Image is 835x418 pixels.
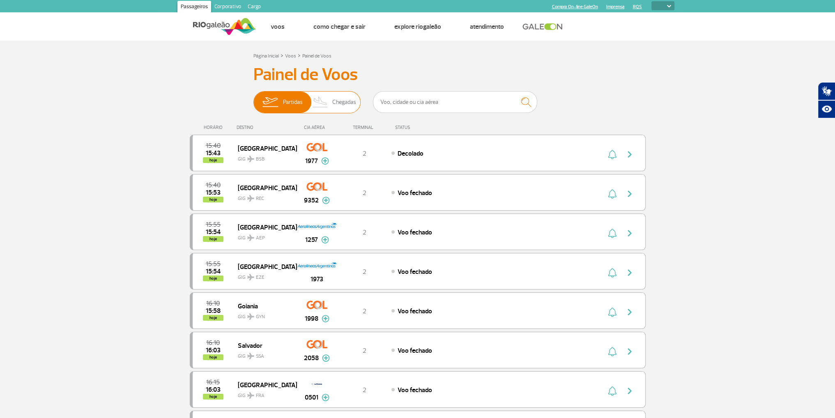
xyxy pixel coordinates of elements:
span: 2025-09-24 16:10:00 [206,340,220,346]
span: GIG [238,191,290,202]
span: [GEOGRAPHIC_DATA] [238,182,290,193]
a: RQS [633,4,642,9]
img: sino-painel-voo.svg [608,228,616,238]
img: seta-direita-painel-voo.svg [625,347,635,356]
div: DESTINO [237,125,297,130]
img: mais-info-painel-voo.svg [321,236,329,243]
img: destiny_airplane.svg [247,234,254,241]
span: EZE [256,274,265,281]
span: 2025-09-24 16:15:00 [206,379,220,385]
span: Salvador [238,340,290,351]
span: hoje [203,197,223,202]
a: Como chegar e sair [313,23,366,31]
span: 1977 [305,156,318,166]
span: Voo fechado [398,307,432,315]
span: hoje [203,157,223,163]
img: destiny_airplane.svg [247,274,254,280]
img: destiny_airplane.svg [247,353,254,359]
img: mais-info-painel-voo.svg [321,157,329,165]
span: Voo fechado [398,189,432,197]
span: 2025-09-24 15:53:00 [206,190,221,195]
span: 2025-09-24 15:40:00 [206,143,221,149]
img: destiny_airplane.svg [247,156,254,162]
span: [GEOGRAPHIC_DATA] [238,379,290,390]
a: Explore RIOgaleão [394,23,441,31]
a: Passageiros [177,1,211,14]
span: REC [256,195,264,202]
span: Partidas [283,92,303,113]
span: Voo fechado [398,228,432,237]
span: 2025-09-24 15:55:00 [206,261,221,267]
img: seta-direita-painel-voo.svg [625,307,635,317]
img: sino-painel-voo.svg [608,307,616,317]
a: > [298,51,301,60]
img: mais-info-painel-voo.svg [322,315,329,322]
a: Imprensa [606,4,625,9]
span: hoje [203,276,223,281]
img: seta-direita-painel-voo.svg [625,189,635,199]
div: Plugin de acessibilidade da Hand Talk. [818,82,835,118]
span: GYN [256,313,265,321]
img: sino-painel-voo.svg [608,149,616,159]
span: 2 [363,149,366,158]
img: slider-desembarque [308,92,333,113]
span: [GEOGRAPHIC_DATA] [238,222,290,232]
img: sino-painel-voo.svg [608,347,616,356]
img: seta-direita-painel-voo.svg [625,228,635,238]
img: mais-info-painel-voo.svg [322,354,330,362]
span: hoje [203,394,223,400]
a: Cargo [244,1,264,14]
span: 2058 [304,353,319,363]
img: mais-info-painel-voo.svg [322,394,329,401]
span: 2 [363,189,366,197]
span: 2025-09-24 16:10:00 [206,301,220,306]
span: Voo fechado [398,386,432,394]
span: 2025-09-24 15:40:00 [206,182,221,188]
a: Corporativo [211,1,244,14]
span: 1998 [305,314,318,324]
button: Abrir tradutor de língua de sinais. [818,82,835,100]
a: Painel de Voos [302,53,331,59]
span: 2025-09-24 15:43:31 [206,150,221,156]
span: 1257 [305,235,318,245]
span: GIG [238,348,290,360]
span: 2 [363,347,366,355]
span: GIG [238,309,290,321]
span: 2025-09-24 15:58:42 [206,308,221,314]
span: Chegadas [332,92,356,113]
span: [GEOGRAPHIC_DATA] [238,261,290,272]
span: Goiania [238,301,290,311]
span: 2025-09-24 16:03:43 [206,387,221,393]
span: 2025-09-24 15:54:00 [206,229,221,235]
span: 1973 [311,274,323,284]
img: seta-direita-painel-voo.svg [625,149,635,159]
span: hoje [203,236,223,242]
a: Atendimento [470,23,504,31]
span: Voo fechado [398,347,432,355]
img: destiny_airplane.svg [247,392,254,399]
a: > [281,51,283,60]
span: 2025-09-24 15:54:00 [206,269,221,274]
span: 2025-09-24 16:03:37 [206,347,221,353]
span: GIG [238,388,290,400]
a: Compra On-line GaleOn [552,4,598,9]
span: [GEOGRAPHIC_DATA] [238,143,290,154]
img: destiny_airplane.svg [247,313,254,320]
div: TERMINAL [338,125,391,130]
span: GIG [238,151,290,163]
span: 2 [363,386,366,394]
span: 2 [363,307,366,315]
div: HORÁRIO [192,125,237,130]
img: seta-direita-painel-voo.svg [625,386,635,396]
div: STATUS [391,125,458,130]
span: 2 [363,268,366,276]
span: FRA [256,392,265,400]
button: Abrir recursos assistivos. [818,100,835,118]
span: AEP [256,234,265,242]
div: CIA AÉREA [297,125,338,130]
a: Voos [271,23,285,31]
img: seta-direita-painel-voo.svg [625,268,635,278]
span: 0501 [305,393,318,402]
span: hoje [203,315,223,321]
h3: Painel de Voos [253,64,582,85]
